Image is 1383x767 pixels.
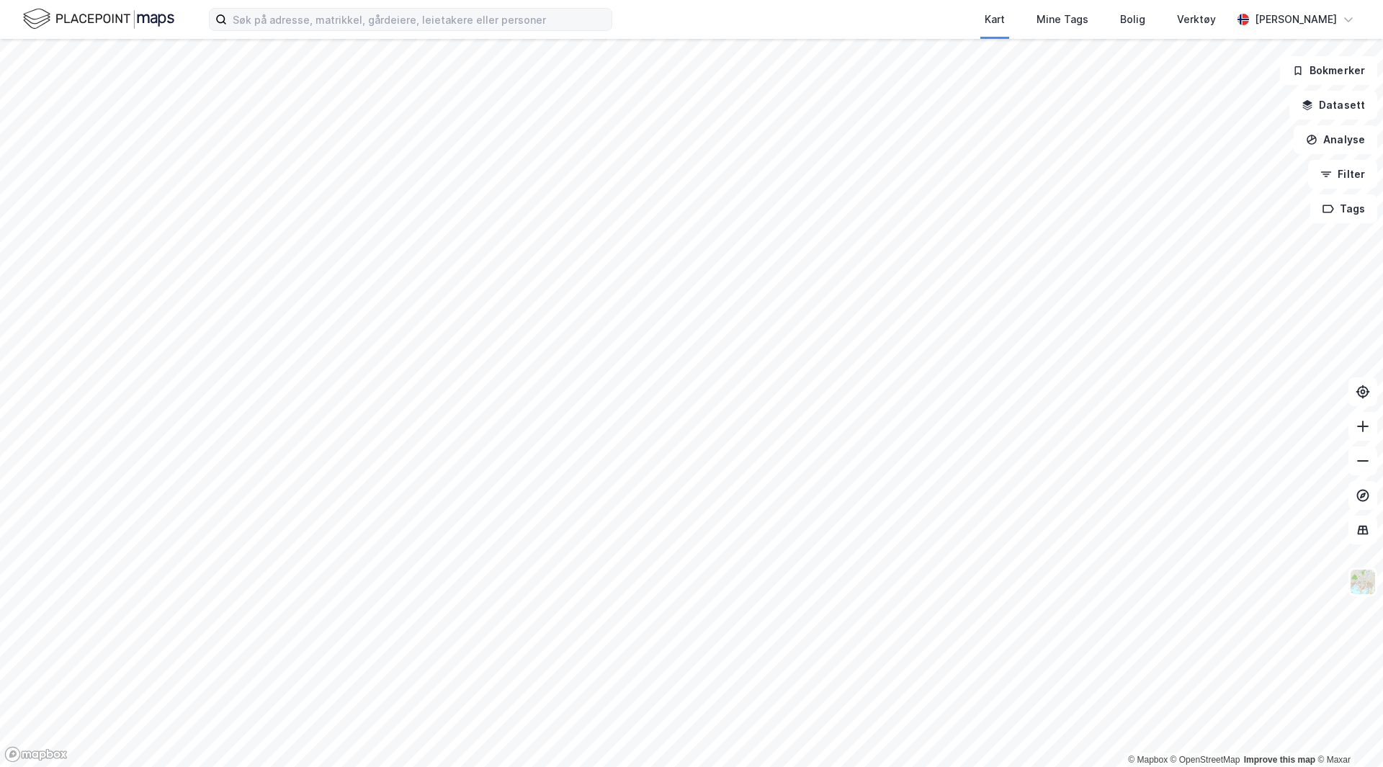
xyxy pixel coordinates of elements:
[1255,11,1337,28] div: [PERSON_NAME]
[1244,755,1315,765] a: Improve this map
[1294,125,1377,154] button: Analyse
[4,746,68,763] a: Mapbox homepage
[23,6,174,32] img: logo.f888ab2527a4732fd821a326f86c7f29.svg
[227,9,612,30] input: Søk på adresse, matrikkel, gårdeiere, leietakere eller personer
[1128,755,1168,765] a: Mapbox
[1120,11,1145,28] div: Bolig
[1171,755,1240,765] a: OpenStreetMap
[1289,91,1377,120] button: Datasett
[1177,11,1216,28] div: Verktøy
[1311,698,1383,767] div: Kontrollprogram for chat
[1310,194,1377,223] button: Tags
[1349,568,1377,596] img: Z
[1308,160,1377,189] button: Filter
[1037,11,1088,28] div: Mine Tags
[1280,56,1377,85] button: Bokmerker
[1311,698,1383,767] iframe: Chat Widget
[985,11,1005,28] div: Kart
